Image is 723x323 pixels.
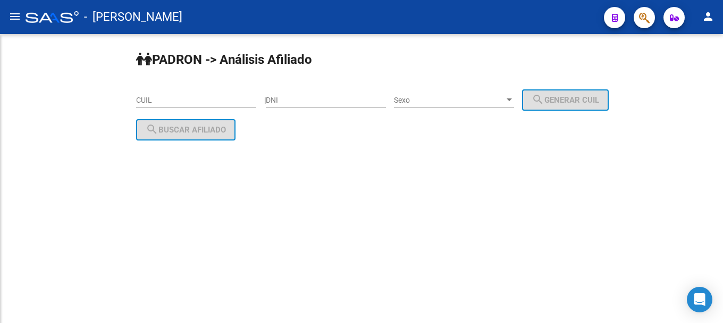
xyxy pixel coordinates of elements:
mat-icon: search [146,123,158,136]
span: Buscar afiliado [146,125,226,135]
button: Generar CUIL [522,89,609,111]
mat-icon: menu [9,10,21,23]
span: - [PERSON_NAME] [84,5,182,29]
mat-icon: person [702,10,714,23]
span: Sexo [394,96,505,105]
strong: PADRON -> Análisis Afiliado [136,52,312,67]
mat-icon: search [532,93,544,106]
div: Open Intercom Messenger [687,287,712,312]
div: | [264,96,617,104]
span: Generar CUIL [532,95,599,105]
button: Buscar afiliado [136,119,236,140]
